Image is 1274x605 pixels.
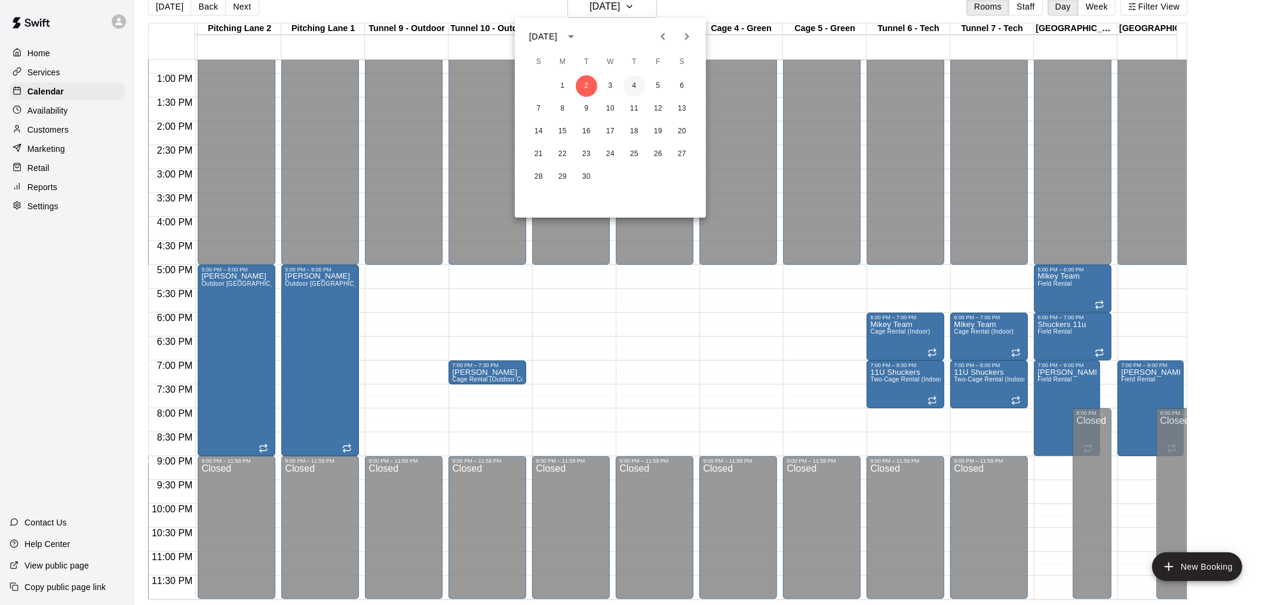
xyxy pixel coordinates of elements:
[576,75,597,97] button: 2
[600,143,621,165] button: 24
[552,98,573,120] button: 8
[647,50,669,74] span: Friday
[528,166,549,188] button: 28
[624,98,645,120] button: 11
[552,166,573,188] button: 29
[576,50,597,74] span: Tuesday
[552,143,573,165] button: 22
[651,25,675,48] button: Previous month
[671,121,693,142] button: 20
[671,143,693,165] button: 27
[647,121,669,142] button: 19
[624,121,645,142] button: 18
[561,26,581,47] button: calendar view is open, switch to year view
[647,98,669,120] button: 12
[671,98,693,120] button: 13
[528,98,549,120] button: 7
[529,30,557,43] div: [DATE]
[671,75,693,97] button: 6
[576,143,597,165] button: 23
[647,143,669,165] button: 26
[624,143,645,165] button: 25
[600,121,621,142] button: 17
[600,75,621,97] button: 3
[552,121,573,142] button: 15
[552,75,573,97] button: 1
[624,50,645,74] span: Thursday
[528,50,549,74] span: Sunday
[576,121,597,142] button: 16
[528,121,549,142] button: 14
[600,98,621,120] button: 10
[576,166,597,188] button: 30
[600,50,621,74] span: Wednesday
[647,75,669,97] button: 5
[624,75,645,97] button: 4
[528,143,549,165] button: 21
[552,50,573,74] span: Monday
[675,25,699,48] button: Next month
[671,50,693,74] span: Saturday
[576,98,597,120] button: 9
